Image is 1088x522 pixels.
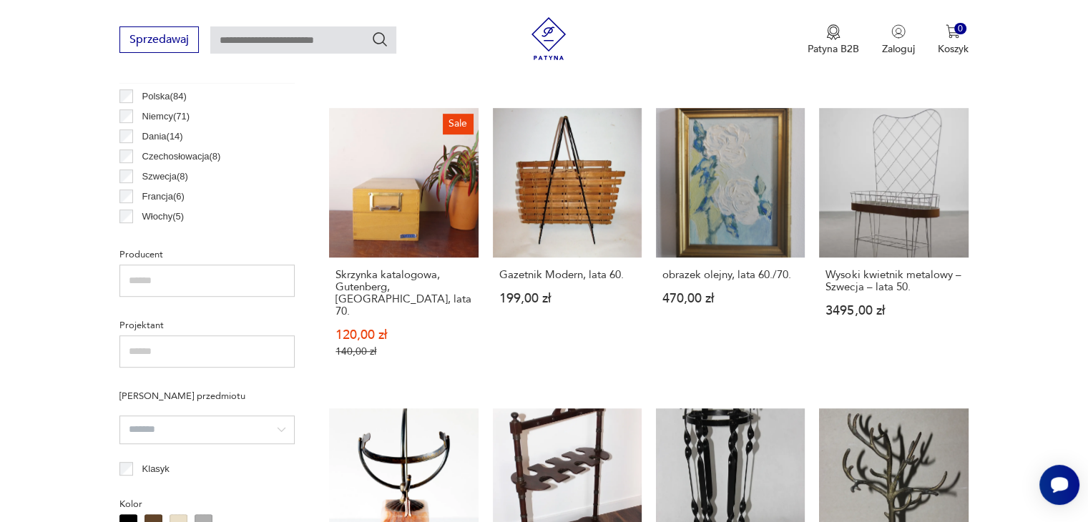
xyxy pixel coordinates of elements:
a: Ikona medaluPatyna B2B [808,24,859,56]
a: Gazetnik Modern, lata 60.Gazetnik Modern, lata 60.199,00 zł [493,108,642,385]
p: Patyna B2B [808,42,859,56]
p: 199,00 zł [499,292,635,305]
p: Czechosłowacja ( 8 ) [142,149,221,164]
button: Sprzedawaj [119,26,199,53]
p: 470,00 zł [662,292,798,305]
h3: Gazetnik Modern, lata 60. [499,269,635,281]
p: Dania ( 14 ) [142,129,183,144]
p: Kolor [119,496,295,512]
p: Włochy ( 5 ) [142,209,185,225]
p: Klasyk [142,461,170,477]
p: 140,00 zł [335,345,471,358]
p: Polska ( 84 ) [142,89,187,104]
iframe: Smartsupp widget button [1039,465,1079,505]
h3: obrazek olejny, lata 60./70. [662,269,798,281]
p: 3495,00 zł [825,305,961,317]
p: Producent [119,247,295,262]
p: Niemcy ( 71 ) [142,109,190,124]
div: 0 [954,23,966,35]
img: Ikona koszyka [946,24,960,39]
img: Ikonka użytkownika [891,24,906,39]
p: Zaloguj [882,42,915,56]
button: Zaloguj [882,24,915,56]
p: Koszyk [938,42,969,56]
button: 0Koszyk [938,24,969,56]
a: SaleSkrzynka katalogowa, Gutenberg, Niemcy, lata 70.Skrzynka katalogowa, Gutenberg, [GEOGRAPHIC_D... [329,108,478,385]
p: [PERSON_NAME] przedmiotu [119,388,295,404]
p: 120,00 zł [335,329,471,341]
p: Szwecja ( 8 ) [142,169,188,184]
h3: Skrzynka katalogowa, Gutenberg, [GEOGRAPHIC_DATA], lata 70. [335,269,471,317]
img: Ikona medalu [826,24,840,40]
a: Wysoki kwietnik metalowy – Szwecja – lata 50.Wysoki kwietnik metalowy – Szwecja – lata 50.3495,00 zł [819,108,968,385]
p: Projektant [119,317,295,333]
button: Patyna B2B [808,24,859,56]
h3: Wysoki kwietnik metalowy – Szwecja – lata 50. [825,269,961,293]
img: Patyna - sklep z meblami i dekoracjami vintage [527,17,570,60]
a: Sprzedawaj [119,36,199,46]
p: [GEOGRAPHIC_DATA] ( 4 ) [142,229,250,245]
button: Szukaj [371,31,388,48]
p: Francja ( 6 ) [142,189,185,205]
a: obrazek olejny, lata 60./70.obrazek olejny, lata 60./70.470,00 zł [656,108,805,385]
